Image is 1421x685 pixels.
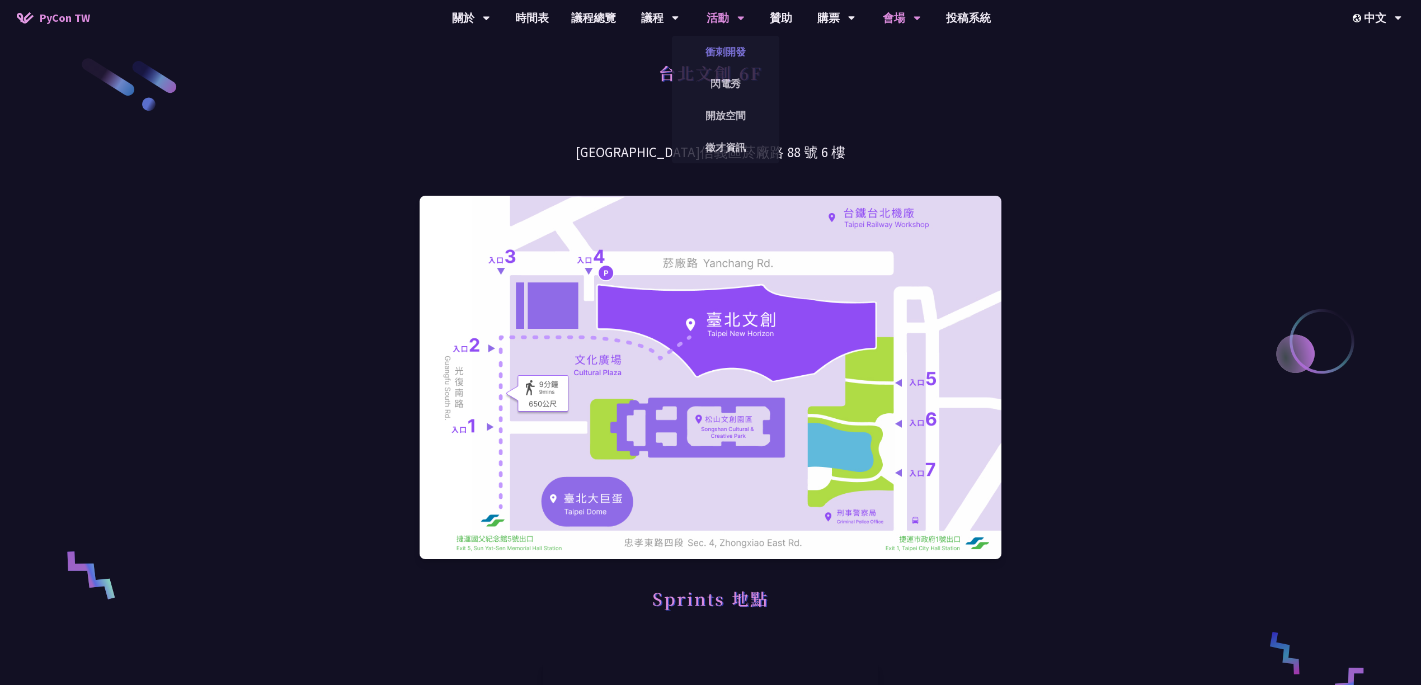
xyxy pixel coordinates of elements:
a: 徵才資訊 [672,134,779,160]
img: Home icon of PyCon TW 2025 [17,12,34,23]
h1: 台北文創 6F [658,56,763,89]
a: 閃電秀 [672,70,779,97]
a: PyCon TW [6,4,101,32]
span: PyCon TW [39,10,90,26]
h1: Sprints 地點 [652,582,769,615]
a: 衝刺開發 [672,39,779,65]
a: 開放空間 [672,102,779,129]
h3: [GEOGRAPHIC_DATA]信義區菸廠路 88 號 6 樓 [420,143,1001,162]
img: 會場地圖 [420,196,1001,559]
img: Locale Icon [1353,14,1364,22]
